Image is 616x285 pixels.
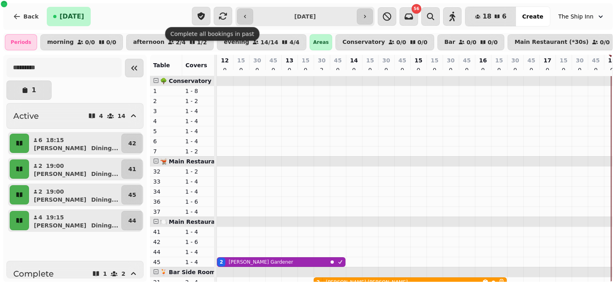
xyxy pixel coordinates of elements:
p: 1 - 4 [185,117,211,125]
p: 1 - 4 [185,188,211,196]
p: 0 [609,66,615,74]
p: 0 / 0 [488,39,498,45]
span: 18 [483,13,491,20]
p: 44 [128,217,136,225]
span: 🍽️ Main Restaurant (*40s) [160,219,243,225]
p: 32 [153,167,179,176]
p: 0 / 0 [600,39,610,45]
p: 36 [153,198,179,206]
p: 18:15 [46,136,64,144]
p: 44 [153,248,179,256]
span: 🫕 Main Restaurant (*30s) [160,158,243,165]
p: 0 [270,66,277,74]
div: Periods [5,34,37,50]
p: evening [224,39,249,45]
p: 6 [153,137,179,145]
p: [PERSON_NAME] Gardener [229,259,293,265]
p: 7 [153,147,179,155]
p: 1 - 4 [185,178,211,186]
p: 15 [366,56,374,64]
p: [PERSON_NAME] [34,196,86,204]
div: 2 [220,259,223,265]
p: 42 [128,139,136,147]
p: 45 [592,56,599,64]
p: 30 [318,56,325,64]
p: 0 [383,66,389,74]
span: Table [153,62,170,68]
p: 0 [447,66,454,74]
p: 41 [128,165,136,173]
button: 419:15[PERSON_NAME]Dining... [31,211,120,230]
p: 1 - 2 [185,167,211,176]
p: 19:15 [46,213,64,221]
p: 1 - 6 [185,198,211,206]
p: 5 [153,127,179,135]
p: 1 - 4 [185,248,211,256]
p: Dining ... [91,170,118,178]
p: 2 [38,188,43,196]
h2: Complete [13,268,54,279]
p: 42 [153,238,179,246]
button: Create [516,7,549,26]
p: 14 [118,113,125,119]
p: 1 - 4 [185,107,211,115]
button: The Ship Inn [554,9,610,24]
div: Complete all bookings in past [165,27,260,41]
div: Areas [310,34,333,50]
p: 15 [495,56,503,64]
button: 219:00[PERSON_NAME]Dining... [31,185,120,204]
p: 0 [399,66,406,74]
button: [DATE] [47,7,91,26]
span: [DATE] [60,13,84,20]
p: 4 [38,213,43,221]
h2: Active [13,110,39,122]
span: 56 [414,7,419,11]
p: 16 [479,56,487,64]
p: [PERSON_NAME] [34,144,86,152]
p: 15 [560,56,567,64]
p: 0 / 0 [396,39,406,45]
p: 0 [335,66,341,74]
p: 45 [269,56,277,64]
p: [PERSON_NAME] [34,170,86,178]
p: 1 - 4 [185,228,211,236]
p: 37 [153,208,179,216]
p: 0 [593,66,599,74]
p: Bar [444,39,455,45]
button: Active414 [6,103,144,129]
p: 0 / 0 [418,39,428,45]
p: 14 / 14 [260,39,278,45]
p: 0 [415,66,422,74]
p: 19:00 [46,188,64,196]
p: 0 [496,66,502,74]
button: afternoon2/41/2 [126,34,214,50]
p: 45 [398,56,406,64]
p: 45 [128,191,136,199]
p: 0 [512,66,518,74]
p: 4 [99,113,103,119]
span: Covers [185,62,207,68]
p: 0 [254,66,260,74]
span: Back [23,14,39,19]
p: 1 - 8 [185,87,211,95]
p: 14 [350,56,358,64]
button: Bar0/00/0 [437,34,504,50]
p: 0 [286,66,293,74]
p: 2 [121,271,125,277]
p: 0 [367,66,373,74]
span: The Ship Inn [558,12,593,21]
p: 1 - 6 [185,238,211,246]
p: 0 [544,66,551,74]
button: 618:15[PERSON_NAME]Dining... [31,134,120,153]
button: 41 [121,159,143,179]
p: 0 [464,66,470,74]
span: Create [522,14,543,19]
p: 0 [222,66,228,74]
p: 0 [560,66,567,74]
button: Conservatory0/00/0 [335,34,434,50]
p: 33 [153,178,179,186]
button: 45 [121,185,143,204]
span: 🌳 Conservatory [160,78,211,84]
p: 13 [285,56,293,64]
p: 45 [153,258,179,266]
